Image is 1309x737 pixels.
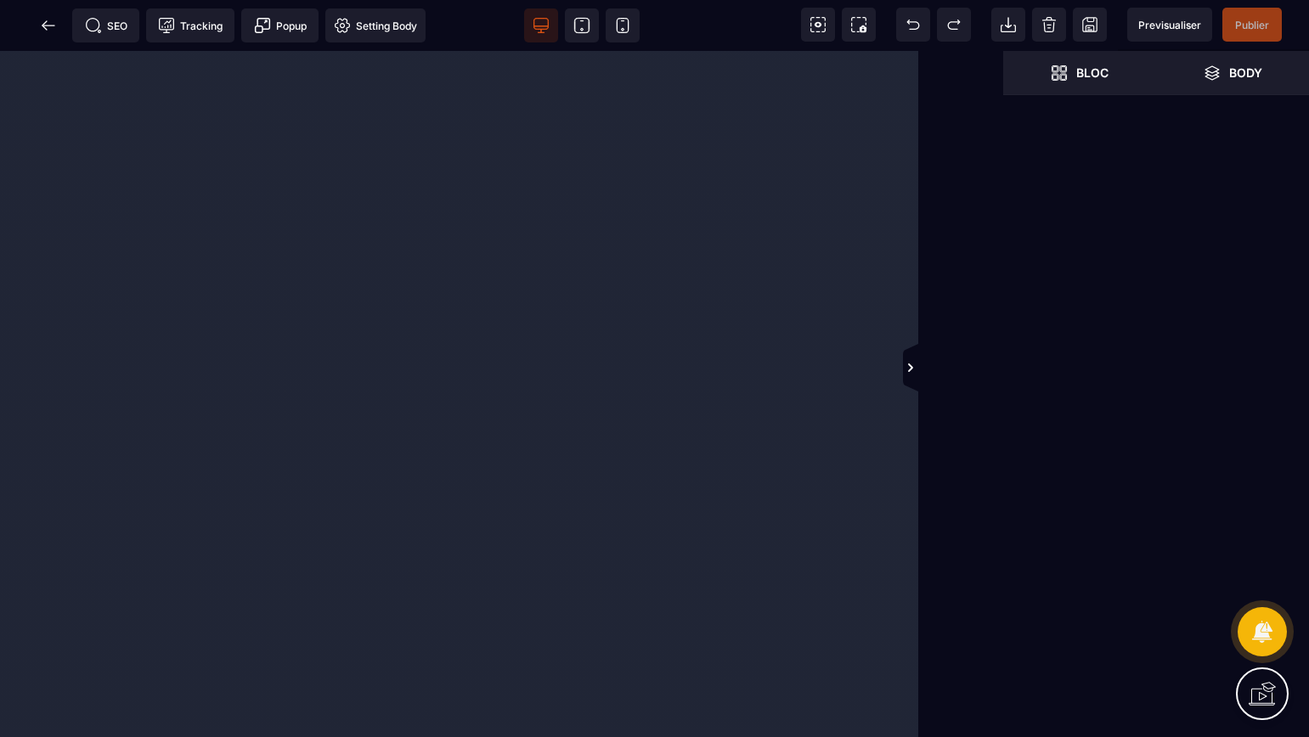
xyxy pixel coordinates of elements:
[1229,66,1262,79] strong: Body
[158,17,223,34] span: Tracking
[254,17,307,34] span: Popup
[801,8,835,42] span: View components
[1003,51,1156,95] span: Open Blocks
[334,17,417,34] span: Setting Body
[1076,66,1109,79] strong: Bloc
[1156,51,1309,95] span: Open Layer Manager
[1127,8,1212,42] span: Preview
[1235,19,1269,31] span: Publier
[1138,19,1201,31] span: Previsualiser
[842,8,876,42] span: Screenshot
[85,17,127,34] span: SEO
